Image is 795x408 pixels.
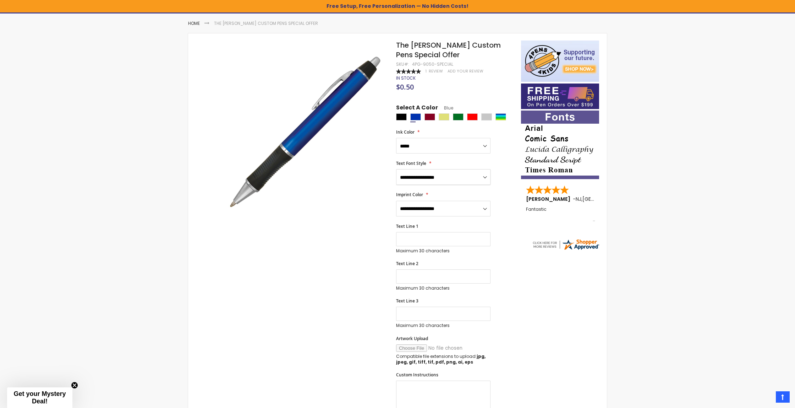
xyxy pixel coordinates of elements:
span: Ink Color [396,129,415,135]
p: Maximum 30 characters [396,248,490,254]
span: Blue [438,105,453,111]
a: Home [188,20,200,26]
p: Maximum 30 characters [396,285,490,291]
span: Imprint Color [396,192,423,198]
div: Burgundy [424,113,435,120]
div: Gold [439,113,449,120]
p: Maximum 30 characters [396,323,490,328]
span: In stock [396,75,416,81]
span: The [PERSON_NAME] Custom Pens Special Offer [396,40,501,60]
div: 100% [396,69,421,74]
div: Silver [481,113,492,120]
span: $0.50 [396,82,414,92]
span: Review [429,69,443,74]
span: [GEOGRAPHIC_DATA] [582,195,635,203]
div: 4PG-9050-SPECIAL [412,61,453,67]
span: Text Line 3 [396,298,418,304]
button: Close teaser [71,382,78,389]
img: Free shipping on orders over $199 [521,84,599,109]
a: 1 Review [426,69,444,74]
img: 4pens 4 kids [521,41,599,82]
iframe: Google Customer Reviews [736,389,795,408]
li: The [PERSON_NAME] Custom Pens Special Offer [214,21,318,26]
span: Custom Instructions [396,372,438,378]
span: NJ [576,195,581,203]
span: - , [573,195,635,203]
div: Blue [410,113,421,120]
div: Fantastic [526,207,595,222]
a: 4pens.com certificate URL [532,246,600,252]
p: Compatible file extensions to upload: [396,354,490,365]
div: Black [396,113,407,120]
span: Text Line 1 [396,223,418,229]
span: 1 [426,69,427,74]
img: 4pens.com widget logo [532,238,600,251]
span: Text Line 2 [396,261,418,267]
img: barton_side_blue_2_1.jpg [224,51,386,213]
strong: jpg, jpeg, gif, tiff, tif, pdf, png, ai, eps [396,353,486,365]
img: font-personalization-examples [521,111,599,179]
span: Get your Mystery Deal! [13,390,66,405]
strong: SKU [396,61,409,67]
div: Availability [396,75,416,81]
div: Red [467,113,478,120]
span: [PERSON_NAME] [526,195,573,203]
div: Green [453,113,464,120]
div: Get your Mystery Deal!Close teaser [7,387,72,408]
a: Add Your Review [448,69,483,74]
div: Assorted [495,113,506,120]
span: Text Font Style [396,160,426,166]
span: Select A Color [396,104,438,113]
span: Artwork Upload [396,335,428,342]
